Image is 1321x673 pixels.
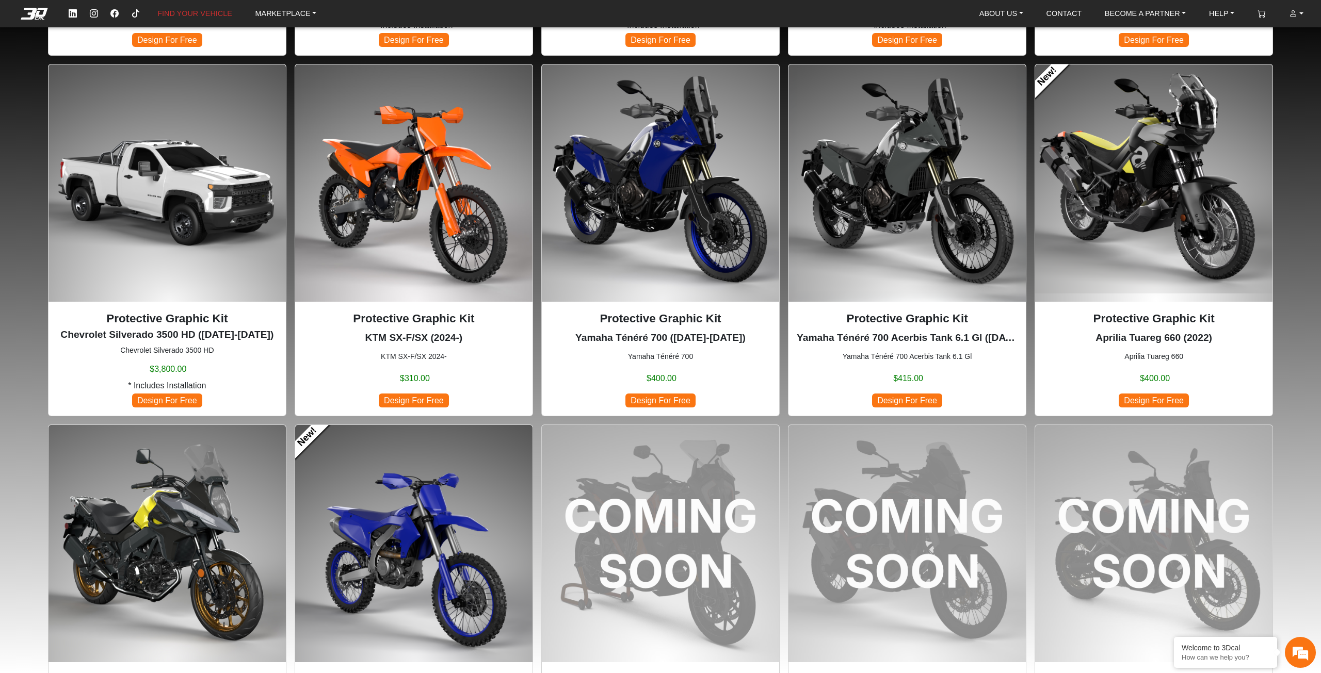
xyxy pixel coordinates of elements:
[797,351,1018,362] small: Yamaha Ténéré 700 Acerbis Tank 6.1 Gl
[1043,310,1264,327] p: Protective Graphic Kit
[1119,33,1189,47] span: Design For Free
[1182,653,1269,661] p: How can we help you?
[1140,372,1170,385] span: $400.00
[153,5,236,23] a: FIND YOUR VEHICLE
[1043,331,1264,346] p: Aprilia Tuareg 660 (2022)
[169,5,194,30] div: Minimize live chat window
[303,310,524,327] p: Protective Graphic Kit
[251,5,321,23] a: MARKETPLACE
[788,64,1026,302] img: Ténéré 700 Acerbis Tank 6.1 Gl2019-2024
[5,269,197,305] textarea: Type your message and hit 'Enter'
[797,331,1018,346] p: Yamaha Ténéré 700 Acerbis Tank 6.1 Gl (2019-2024)
[872,393,942,407] span: Design For Free
[975,5,1027,23] a: ABOUT US
[128,380,206,392] span: * Includes Installation
[788,64,1026,416] div: Yamaha Ténéré 700 Acerbis Tank 6.1 Gl
[893,372,923,385] span: $415.00
[379,393,449,407] span: Design For Free
[150,363,186,375] span: $3,800.00
[1035,64,1272,302] img: Tuareg 660null2022
[5,323,69,330] span: Conversation
[57,345,278,356] small: Chevrolet Silverado 3500 HD
[303,351,524,362] small: KTM SX-F/SX 2024-
[49,64,286,302] img: Silverado 3500 HDnull2020-2023
[541,64,780,416] div: Yamaha Ténéré 700
[1027,56,1069,97] a: New!
[872,33,942,47] span: Design For Free
[11,53,27,69] div: Navigation go back
[295,425,533,662] img: YZ-F/YZ-FXnull2023-
[1042,5,1086,23] a: CONTACT
[1205,5,1238,23] a: HELP
[69,305,133,337] div: FAQs
[1043,351,1264,362] small: Aprilia Tuareg 660
[647,372,676,385] span: $400.00
[132,33,202,47] span: Design For Free
[69,54,189,68] div: Chat with us now
[133,305,197,337] div: Articles
[48,64,286,416] div: Chevrolet Silverado 3500 HD
[60,121,142,219] span: We're online!
[49,425,286,662] img: V Strom 650null2017-2024
[550,351,771,362] small: Yamaha Ténéré 700
[303,331,524,346] p: KTM SX-F/SX (2024-)
[1035,64,1273,416] div: Aprilia Tuareg 660
[1119,393,1189,407] span: Design For Free
[550,310,771,327] p: Protective Graphic Kit
[295,64,533,302] img: SX-F/SXnull2024-
[400,372,430,385] span: $310.00
[625,393,696,407] span: Design For Free
[625,33,696,47] span: Design For Free
[379,33,449,47] span: Design For Free
[286,416,328,458] a: New!
[295,64,533,416] div: KTM SX-F/SX 2024-
[1101,5,1190,23] a: BECOME A PARTNER
[542,64,779,302] img: Ténéré 700null2019-2024
[797,310,1018,327] p: Protective Graphic Kit
[132,393,202,407] span: Design For Free
[57,327,278,342] p: Chevrolet Silverado 3500 HD (2020-2023)
[1182,644,1269,652] div: Welcome to 3Dcal
[550,331,771,346] p: Yamaha Ténéré 700 (2019-2024)
[57,310,278,327] p: Protective Graphic Kit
